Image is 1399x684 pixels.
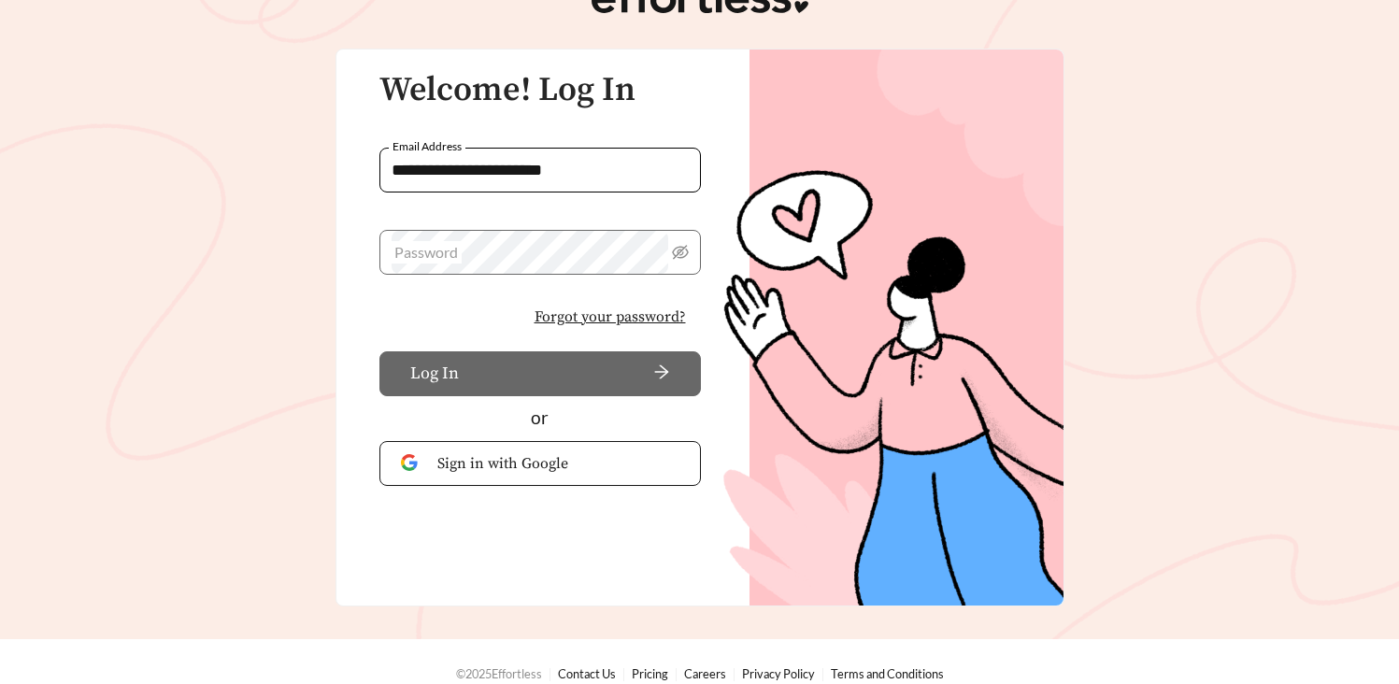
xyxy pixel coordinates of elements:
[379,72,701,109] h3: Welcome! Log In
[520,297,701,336] button: Forgot your password?
[379,441,701,486] button: Sign in with Google
[401,454,422,472] img: Google Authentication
[684,666,726,681] a: Careers
[558,666,616,681] a: Contact Us
[379,351,701,396] button: Log Inarrow-right
[437,452,679,475] span: Sign in with Google
[742,666,815,681] a: Privacy Policy
[831,666,944,681] a: Terms and Conditions
[535,306,686,328] span: Forgot your password?
[672,244,689,261] span: eye-invisible
[632,666,668,681] a: Pricing
[379,405,701,432] div: or
[456,666,542,681] span: © 2025 Effortless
